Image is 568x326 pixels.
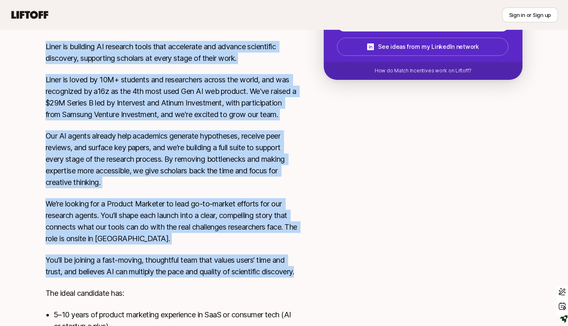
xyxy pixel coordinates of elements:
p: The ideal candidate has: [46,288,297,299]
p: Our AI agents already help academics generate hypotheses, receive peer reviews, and surface key p... [46,130,297,188]
button: See ideas from my LinkedIn network [337,38,508,56]
p: Liner is loved by 10M+ students and researchers across the world, and was recognized by a16z as t... [46,74,297,120]
p: We’re looking for a Product Marketer to lead go-to-market efforts for our research agents. You’ll... [46,198,297,244]
p: See ideas from my LinkedIn network [378,42,479,52]
p: You’ll be joining a fast-moving, thoughtful team that values users’ time and trust, and believes ... [46,254,297,278]
button: Sign in or Sign up [502,7,558,22]
p: How do Match Incentives work on Liftoff? [375,67,472,74]
p: Liner is building AI research tools that accelerate and advance scientific discovery, supporting ... [46,41,297,64]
